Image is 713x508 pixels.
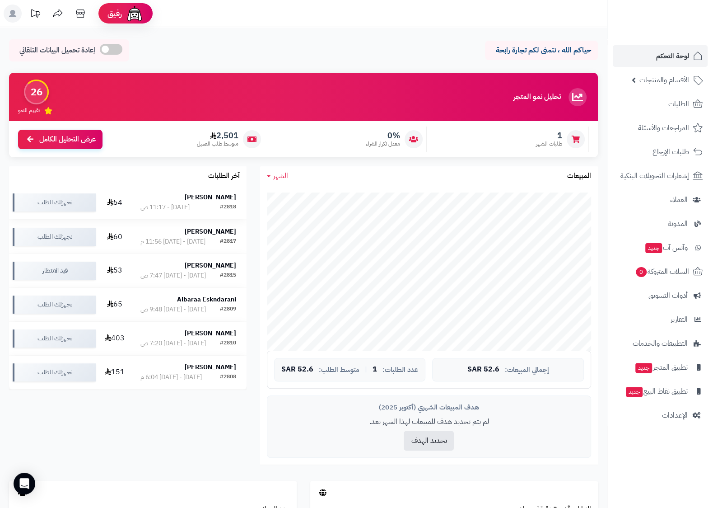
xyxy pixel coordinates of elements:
[613,285,708,306] a: أدوات التسويق
[668,217,688,230] span: المدونة
[652,23,704,42] img: logo-2.png
[644,241,688,254] span: وآتس آب
[635,265,689,278] span: السلات المتروكة
[39,134,96,145] span: عرض التحليل الكامل
[267,171,288,181] a: الشهر
[366,140,400,148] span: معدل تكرار الشراء
[14,473,35,494] div: Open Intercom Messenger
[613,333,708,354] a: التطبيقات والخدمات
[140,203,190,212] div: [DATE] - 11:17 ص
[613,93,708,115] a: الطلبات
[185,329,236,338] strong: [PERSON_NAME]
[220,237,236,246] div: #2817
[273,170,288,181] span: الشهر
[613,405,708,426] a: الإعدادات
[185,362,236,372] strong: [PERSON_NAME]
[99,186,130,219] td: 54
[365,366,367,373] span: |
[274,403,584,412] div: هدف المبيعات الشهري (أكتوبر 2025)
[99,356,130,389] td: 151
[613,117,708,139] a: المراجعات والأسئلة
[635,363,652,373] span: جديد
[220,305,236,314] div: #2809
[404,431,454,451] button: تحديد الهدف
[19,45,95,56] span: إعادة تحميل البيانات التلقائي
[18,107,40,114] span: تقييم النمو
[645,243,662,253] span: جديد
[274,417,584,427] p: لم يتم تحديد هدف للمبيعات لهذا الشهر بعد.
[613,381,708,402] a: تطبيق نقاط البيعجديد
[656,50,689,62] span: لوحة التحكم
[13,363,96,381] div: نجهزلك الطلب
[177,295,236,304] strong: Albaraa Eskndarani
[634,361,688,374] span: تطبيق المتجر
[613,261,708,282] a: السلات المتروكة0
[633,337,688,350] span: التطبيقات والخدمات
[140,339,206,348] div: [DATE] - [DATE] 7:20 ص
[613,357,708,378] a: تطبيق المتجرجديد
[670,193,688,206] span: العملاء
[99,322,130,355] td: 403
[613,189,708,211] a: العملاء
[13,262,96,280] div: قيد الانتظار
[366,131,400,141] span: 0%
[197,131,238,141] span: 2,501
[13,296,96,314] div: نجهزلك الطلب
[625,385,688,398] span: تطبيق نقاط البيع
[567,172,591,180] h3: المبيعات
[185,227,236,236] strong: [PERSON_NAME]
[99,254,130,287] td: 53
[671,313,688,326] span: التقارير
[126,5,144,23] img: ai-face.png
[220,271,236,280] div: #2815
[613,141,708,163] a: طلبات الإرجاع
[220,373,236,382] div: #2808
[536,140,562,148] span: طلبات الشهر
[99,288,130,321] td: 65
[140,305,206,314] div: [DATE] - [DATE] 9:48 ص
[668,98,689,110] span: الطلبات
[208,172,240,180] h3: آخر الطلبات
[638,122,689,134] span: المراجعات والأسئلة
[613,45,708,67] a: لوحة التحكم
[382,366,418,374] span: عدد الطلبات:
[467,366,499,374] span: 52.6 SAR
[13,193,96,212] div: نجهزلك الطلب
[99,220,130,254] td: 60
[652,146,689,158] span: طلبات الإرجاع
[140,373,202,382] div: [DATE] - [DATE] 6:04 م
[505,366,549,374] span: إجمالي المبيعات:
[636,267,647,277] span: 0
[13,329,96,348] div: نجهزلك الطلب
[613,237,708,259] a: وآتس آبجديد
[220,339,236,348] div: #2810
[613,213,708,235] a: المدونة
[281,366,313,374] span: 52.6 SAR
[13,228,96,246] div: نجهزلك الطلب
[319,366,359,374] span: متوسط الطلب:
[373,366,377,374] span: 1
[18,130,103,149] a: عرض التحليل الكامل
[613,165,708,187] a: إشعارات التحويلات البنكية
[197,140,238,148] span: متوسط طلب العميل
[626,387,643,397] span: جديد
[24,5,47,25] a: تحديثات المنصة
[513,93,561,101] h3: تحليل نمو المتجر
[140,271,206,280] div: [DATE] - [DATE] 7:47 ص
[185,261,236,270] strong: [PERSON_NAME]
[536,131,562,141] span: 1
[639,74,689,86] span: الأقسام والمنتجات
[185,193,236,202] strong: [PERSON_NAME]
[107,8,122,19] span: رفيق
[662,409,688,422] span: الإعدادات
[140,237,205,246] div: [DATE] - [DATE] 11:56 م
[492,45,591,56] p: حياكم الله ، نتمنى لكم تجارة رابحة
[648,289,688,302] span: أدوات التسويق
[613,309,708,330] a: التقارير
[220,203,236,212] div: #2818
[620,169,689,182] span: إشعارات التحويلات البنكية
